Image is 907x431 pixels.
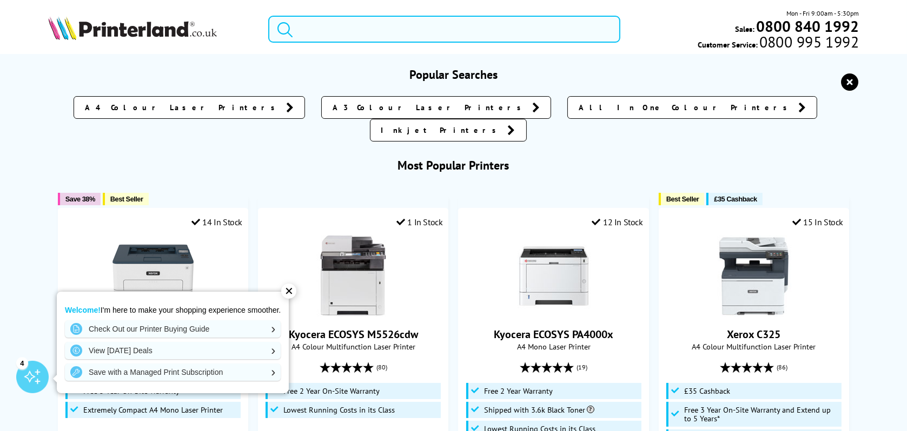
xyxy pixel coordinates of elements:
[376,357,387,378] span: (80)
[110,195,143,203] span: Best Seller
[727,327,780,341] a: Xerox C325
[283,406,395,414] span: Lowest Running Costs in its Class
[714,195,757,203] span: £35 Cashback
[706,193,762,205] button: £35 Cashback
[577,357,587,378] span: (19)
[665,341,843,352] span: A4 Colour Multifunction Laser Printer
[65,306,101,314] strong: Welcome!
[484,387,553,395] span: Free 2 Year Warranty
[684,387,730,395] span: £35 Cashback
[65,305,281,315] p: I'm here to make your shopping experience smoother.
[684,406,839,423] span: Free 3 Year On-Site Warranty and Extend up to 5 Years*
[494,327,613,341] a: Kyocera ECOSYS PA4000x
[191,217,242,227] div: 14 In Stock
[16,357,28,369] div: 4
[112,235,194,316] img: Xerox B230
[792,217,843,227] div: 15 In Stock
[65,195,95,203] span: Save 38%
[65,342,281,359] a: View [DATE] Deals
[659,193,705,205] button: Best Seller
[464,341,643,352] span: A4 Mono Laser Printer
[281,284,296,299] div: ✕
[370,119,527,142] a: Inkjet Printers
[103,193,149,205] button: Best Seller
[83,406,223,414] span: Extremely Compact A4 Mono Laser Printer
[513,235,594,316] img: Kyocera ECOSYS PA4000x
[85,102,281,113] span: A4 Colour Laser Printers
[58,193,101,205] button: Save 38%
[579,102,793,113] span: All In One Colour Printers
[567,96,817,119] a: All In One Colour Printers
[83,387,182,395] span: Free 3 Year On-Site Warranty*
[48,158,859,173] h3: Most Popular Printers
[321,96,551,119] a: A3 Colour Laser Printers
[48,16,255,42] a: Printerland Logo
[735,24,754,34] span: Sales:
[74,96,305,119] a: A4 Colour Laser Printers
[289,327,418,341] a: Kyocera ECOSYS M5526cdw
[268,16,620,43] input: Search product or brand
[513,308,594,319] a: Kyocera ECOSYS PA4000x
[313,235,394,316] img: Kyocera ECOSYS M5526cdw
[754,21,859,31] a: 0800 840 1992
[65,363,281,381] a: Save with a Managed Print Subscription
[786,8,859,18] span: Mon - Fri 9:00am - 5:30pm
[333,102,527,113] span: A3 Colour Laser Printers
[48,67,859,82] h3: Popular Searches
[758,37,859,47] span: 0800 995 1992
[592,217,643,227] div: 12 In Stock
[777,357,787,378] span: (86)
[264,341,442,352] span: A4 Colour Multifunction Laser Printer
[756,16,859,36] b: 0800 840 1992
[396,217,443,227] div: 1 In Stock
[713,235,795,316] img: Xerox C325
[65,320,281,338] a: Check Out our Printer Buying Guide
[698,37,859,50] span: Customer Service:
[48,16,217,40] img: Printerland Logo
[713,308,795,319] a: Xerox C325
[283,387,380,395] span: Free 2 Year On-Site Warranty
[313,308,394,319] a: Kyocera ECOSYS M5526cdw
[381,125,502,136] span: Inkjet Printers
[666,195,699,203] span: Best Seller
[484,406,594,414] span: Shipped with 3.6k Black Toner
